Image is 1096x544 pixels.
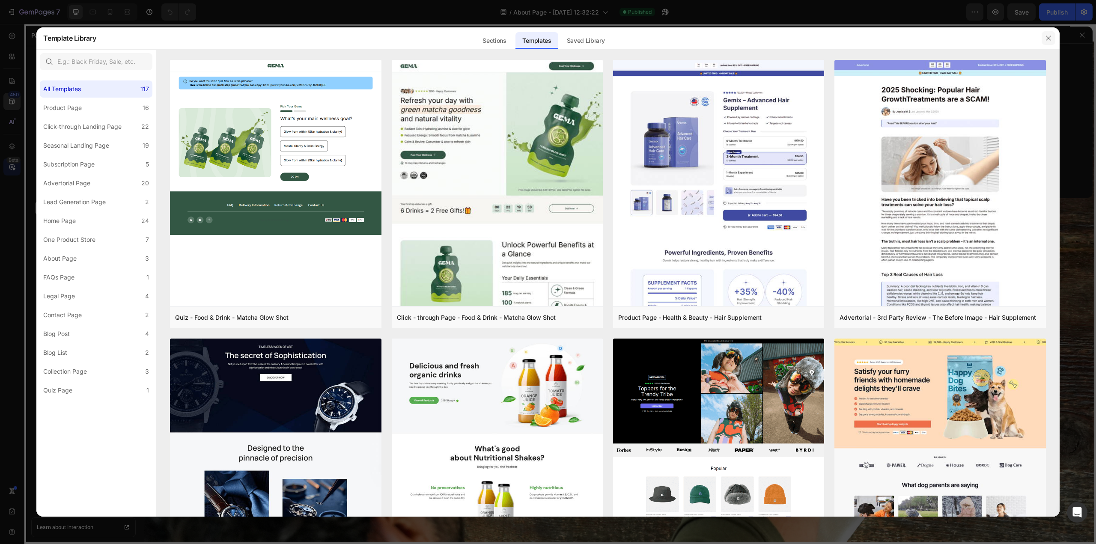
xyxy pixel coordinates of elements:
div: Seasonal Landing Page [43,140,109,151]
div: Contact Page [43,310,82,320]
div: Legal Page [43,291,75,301]
div: Blog List [43,348,67,358]
div: 19 [143,140,149,151]
div: 1 [146,272,149,282]
img: quiz-1.png [170,60,381,235]
div: Product Page [43,103,82,113]
div: 22 [141,122,149,132]
div: 3 [145,366,149,377]
div: Click - through Page - Food & Drink - Matcha Glow Shot [397,312,556,323]
div: 20 [141,178,149,188]
div: 24 [141,216,149,226]
div: All Templates [43,84,81,94]
div: Saved Library [560,32,612,49]
h2: Template Library [43,27,96,49]
div: 2 [145,197,149,207]
div: Advertorial Page [43,178,90,188]
div: Product Page - Health & Beauty - Hair Supplement [618,312,762,323]
div: Click-through Landing Page [43,122,122,132]
div: 16 [143,103,149,113]
div: Home Page [43,216,76,226]
div: 2 [145,310,149,320]
div: Open Intercom Messenger [1067,502,1087,523]
div: 4 [145,329,149,339]
div: 4 [145,291,149,301]
div: Advertorial - 3rd Party Review - The Before Image - Hair Supplement [840,312,1036,323]
div: About Page [43,253,77,264]
div: One Product Store [43,235,95,245]
input: E.g.: Black Friday, Sale, etc. [40,53,152,70]
div: Quiz - Food & Drink - Matcha Glow Shot [175,312,289,323]
div: Collection Page [43,366,87,377]
div: 117 [140,84,149,94]
div: 7 [146,235,149,245]
div: 2 [145,348,149,358]
div: Blog Post [43,329,70,339]
div: Subscription Page [43,159,95,169]
div: Sections [476,32,513,49]
div: 1 [146,385,149,395]
div: 5 [146,159,149,169]
div: FAQs Page [43,272,74,282]
div: Templates [515,32,558,49]
div: Quiz Page [43,385,72,395]
div: 3 [145,253,149,264]
div: Lead Generation Page [43,197,106,207]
